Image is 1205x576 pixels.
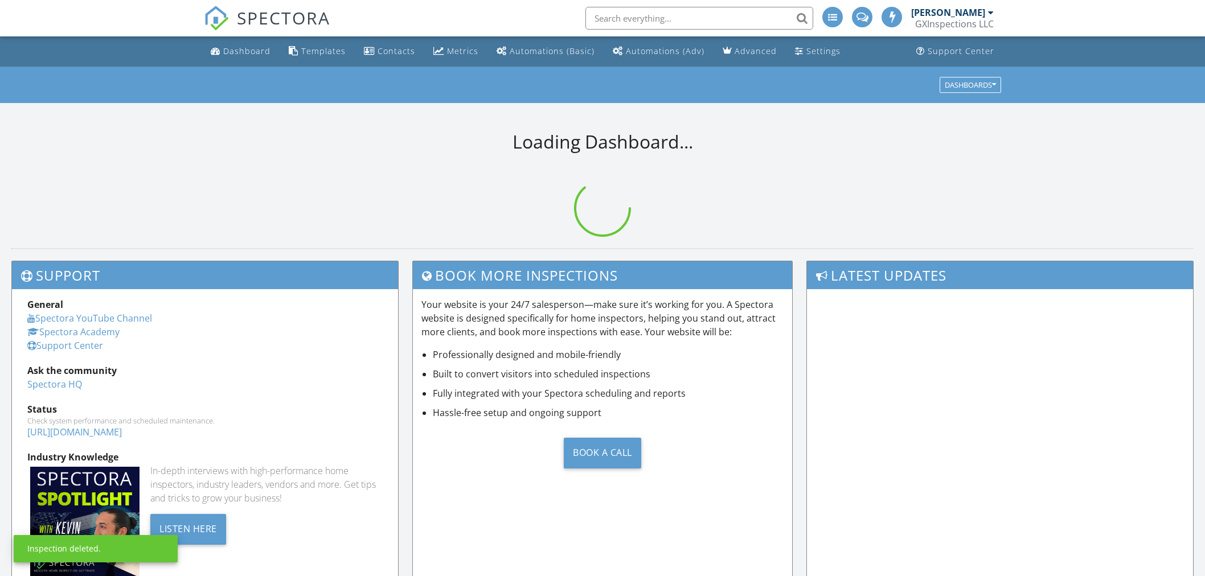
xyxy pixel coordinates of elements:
a: Automations (Advanced) [608,41,709,62]
a: Listen Here [150,522,226,534]
div: Settings [806,46,841,56]
a: Spectora HQ [27,378,82,390]
button: Dashboards [940,77,1001,93]
div: Status [27,402,383,416]
div: Templates [301,46,346,56]
div: GXInspections LLC [915,18,994,30]
li: Hassle-free setup and ongoing support [433,406,784,419]
a: SPECTORA [204,15,330,39]
li: Built to convert visitors into scheduled inspections [433,367,784,381]
div: Inspection deleted. [27,543,101,554]
a: [URL][DOMAIN_NAME] [27,426,122,438]
div: Check system performance and scheduled maintenance. [27,416,383,425]
a: Dashboard [206,41,275,62]
a: Book a Call [421,429,784,477]
div: Automations (Adv) [626,46,704,56]
div: [PERSON_NAME] [911,7,985,18]
div: In-depth interviews with high-performance home inspectors, industry leaders, vendors and more. Ge... [150,464,383,505]
div: Automations (Basic) [510,46,595,56]
a: Spectora YouTube Channel [27,312,152,324]
li: Fully integrated with your Spectora scheduling and reports [433,386,784,400]
div: Book a Call [564,438,641,468]
div: Industry Knowledge [27,450,383,464]
img: Spectoraspolightmain [30,467,140,576]
div: Dashboard [223,46,270,56]
h3: Latest Updates [807,261,1193,289]
p: Your website is your 24/7 salesperson—make sure it’s working for you. A Spectora website is desig... [421,298,784,339]
div: Dashboards [945,81,996,89]
h3: Support [12,261,398,289]
div: Metrics [447,46,478,56]
a: Advanced [718,41,781,62]
img: The Best Home Inspection Software - Spectora [204,6,229,31]
div: Support Center [928,46,994,56]
div: Advanced [735,46,777,56]
strong: General [27,298,63,311]
a: Support Center [912,41,999,62]
a: Metrics [429,41,483,62]
a: Templates [284,41,350,62]
div: Ask the community [27,364,383,377]
a: Automations (Basic) [492,41,599,62]
a: Spectora Academy [27,326,120,338]
h3: Book More Inspections [413,261,792,289]
div: Listen Here [150,514,226,545]
span: SPECTORA [237,6,330,30]
a: Settings [790,41,845,62]
div: Contacts [378,46,415,56]
a: Contacts [359,41,420,62]
li: Professionally designed and mobile-friendly [433,348,784,361]
input: Search everything... [585,7,813,30]
a: Support Center [27,339,103,352]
